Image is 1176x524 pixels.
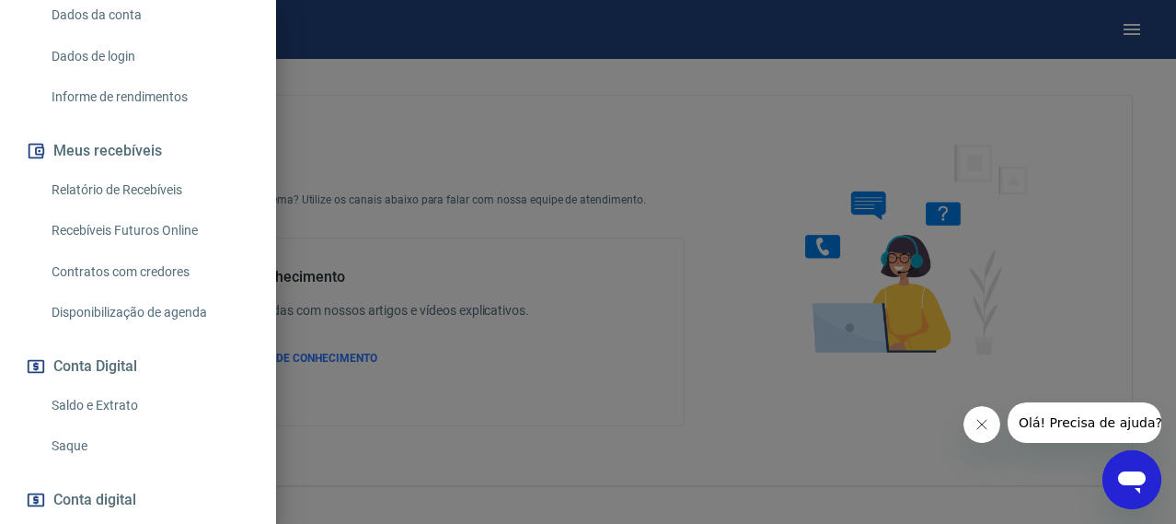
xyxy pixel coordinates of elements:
[44,253,254,291] a: Contratos com credores
[44,427,254,465] a: Saque
[11,13,155,28] span: Olá! Precisa de ajuda?
[22,131,254,171] button: Meus recebíveis
[44,294,254,332] a: Disponibilização de agenda
[44,387,254,425] a: Saldo e Extrato
[22,346,254,387] button: Conta Digital
[963,406,1000,443] iframe: Fechar mensagem
[53,487,136,513] span: Conta digital
[44,78,254,116] a: Informe de rendimentos
[44,212,254,250] a: Recebíveis Futuros Online
[22,480,254,520] a: Conta digital
[1008,402,1161,443] iframe: Mensagem da empresa
[44,38,254,76] a: Dados de login
[1102,450,1161,509] iframe: Botão para abrir a janela de mensagens
[44,171,254,209] a: Relatório de Recebíveis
